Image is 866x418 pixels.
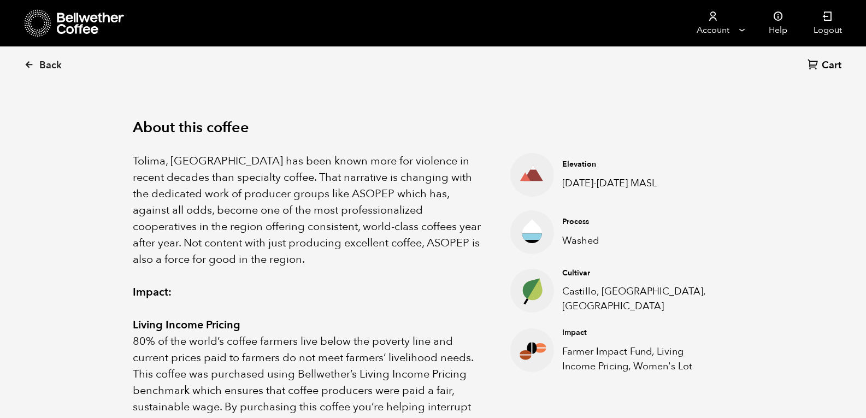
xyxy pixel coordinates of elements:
[133,153,484,268] p: Tolima, [GEOGRAPHIC_DATA] has been known more for violence in recent decades than specialty coffe...
[562,268,716,279] h4: Cultivar
[562,233,716,248] p: Washed
[562,327,716,338] h4: Impact
[822,59,841,72] span: Cart
[133,119,734,137] h2: About this coffee
[39,59,62,72] span: Back
[562,176,716,191] p: [DATE]-[DATE] MASL
[562,216,716,227] h4: Process
[562,159,716,170] h4: Elevation
[133,317,240,332] strong: Living Income Pricing
[133,285,172,299] strong: Impact:
[808,58,844,73] a: Cart
[562,344,716,374] p: Farmer Impact Fund, Living Income Pricing, Women's Lot
[562,284,716,314] p: Castillo, [GEOGRAPHIC_DATA], [GEOGRAPHIC_DATA]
